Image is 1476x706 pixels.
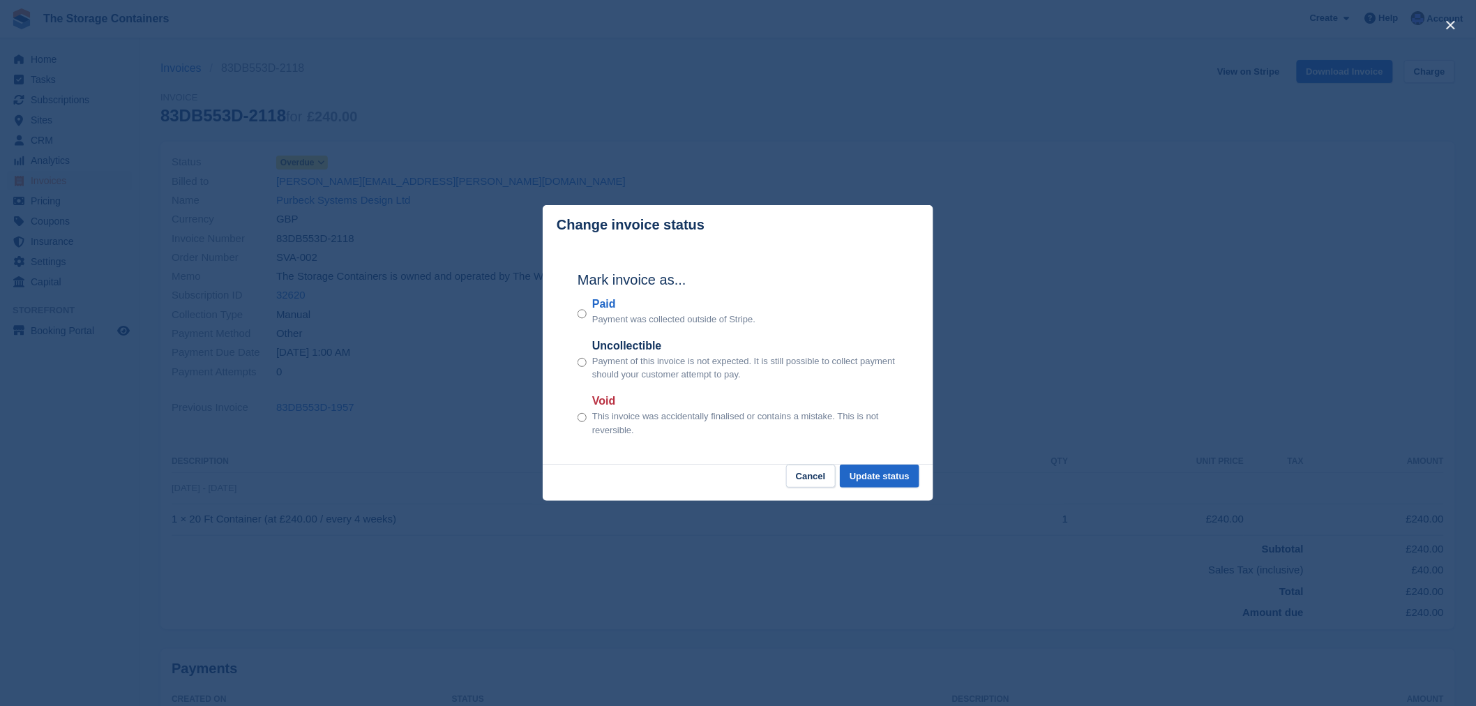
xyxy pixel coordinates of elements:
[592,313,755,326] p: Payment was collected outside of Stripe.
[1440,14,1462,36] button: close
[592,296,755,313] label: Paid
[592,393,898,410] label: Void
[578,269,898,290] h2: Mark invoice as...
[786,465,836,488] button: Cancel
[592,338,898,354] label: Uncollectible
[592,354,898,382] p: Payment of this invoice is not expected. It is still possible to collect payment should your cust...
[840,465,919,488] button: Update status
[557,217,705,233] p: Change invoice status
[592,410,898,437] p: This invoice was accidentally finalised or contains a mistake. This is not reversible.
